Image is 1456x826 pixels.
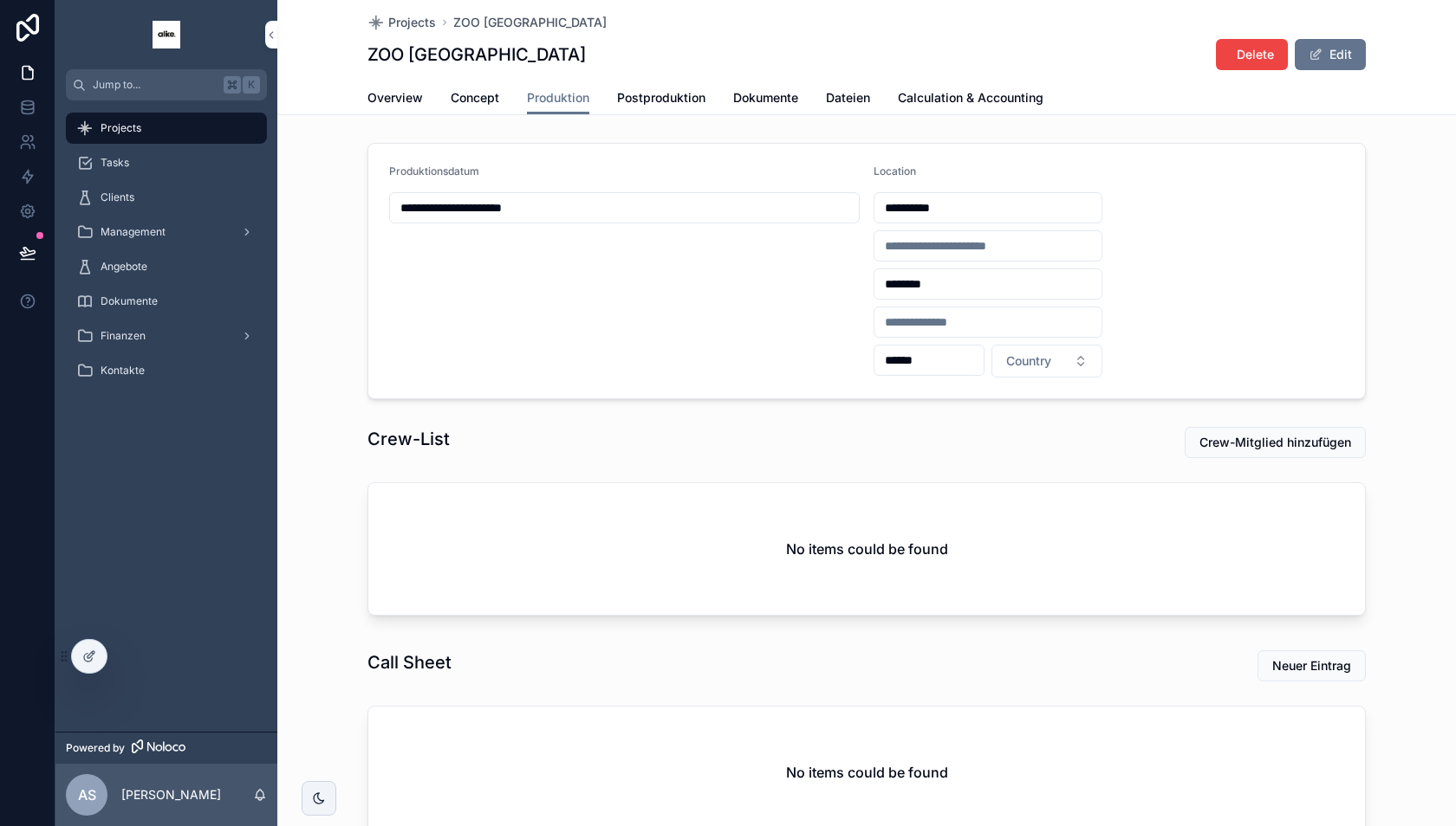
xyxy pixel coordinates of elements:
a: Management [66,216,267,248]
a: Finanzen [66,320,267,352]
a: Projects [367,14,436,31]
button: Select Button [991,345,1102,378]
span: Delete [1237,46,1274,63]
span: Projects [101,121,141,135]
span: Produktion [527,89,589,106]
span: Produktionsdatum [389,165,479,177]
span: Management [101,225,166,239]
a: Angebote [66,251,267,282]
a: Tasks [66,147,267,178]
button: Jump to...K [66,69,267,100]
span: AS [78,784,96,805]
button: Delete [1216,39,1288,70]
span: Location [874,165,916,177]
a: Concept [451,82,499,117]
span: Tasks [101,156,129,170]
span: Overview [367,89,423,106]
span: Calculation & Accounting [898,89,1043,106]
span: K [244,78,258,92]
span: Projects [388,14,436,31]
a: Projects [66,113,267,144]
span: Postproduktion [617,89,705,106]
a: Dokumente [66,286,267,317]
h2: No items could be found [786,762,948,783]
button: Crew-Mitglied hinzufügen [1185,427,1366,458]
button: Edit [1295,39,1366,70]
span: Angebote [101,260,147,274]
a: Dokumente [733,82,798,117]
span: Concept [451,89,499,106]
p: [PERSON_NAME] [121,786,221,803]
a: ZOO [GEOGRAPHIC_DATA] [453,14,607,31]
h2: No items could be found [786,539,948,559]
a: Calculation & Accounting [898,82,1043,117]
a: Produktion [527,82,589,115]
span: Finanzen [101,329,146,343]
a: Clients [66,182,267,213]
span: Jump to... [93,78,217,92]
span: Dateien [826,89,870,106]
div: scrollable content [55,100,277,409]
span: Clients [101,190,134,204]
a: Powered by [55,732,277,764]
img: App logo [153,21,180,48]
a: Overview [367,82,423,117]
a: Dateien [826,82,870,117]
span: Dokumente [733,89,798,106]
span: Country [1006,352,1051,370]
span: Kontakte [101,364,145,378]
span: Dokumente [101,294,158,308]
span: Crew-Mitglied hinzufügen [1199,434,1351,451]
span: Powered by [66,741,125,755]
h1: Call Sheet [367,650,452,674]
h1: ZOO [GEOGRAPHIC_DATA] [367,42,586,67]
span: Neuer Eintrag [1272,657,1351,674]
h1: Crew-List [367,427,450,451]
a: Kontakte [66,355,267,386]
a: Postproduktion [617,82,705,117]
button: Neuer Eintrag [1258,650,1366,681]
